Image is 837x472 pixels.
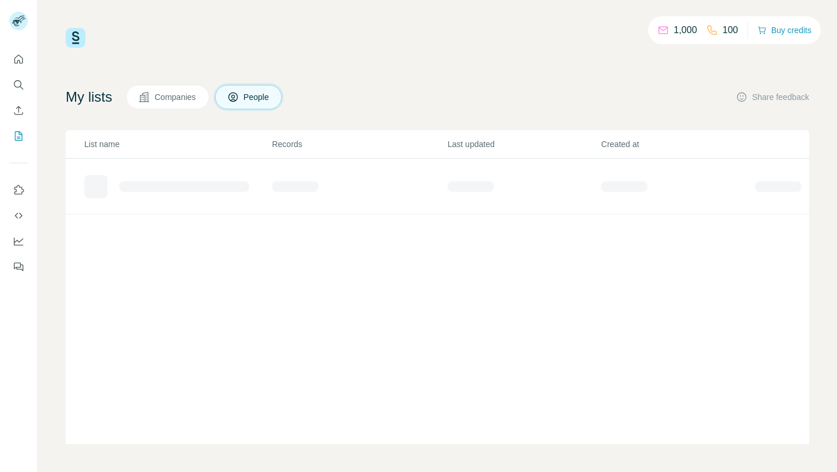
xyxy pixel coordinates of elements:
button: Use Surfe API [9,205,28,226]
button: Buy credits [757,22,811,38]
h4: My lists [66,88,112,106]
button: Dashboard [9,231,28,252]
p: Last updated [448,138,600,150]
img: Surfe Logo [66,28,85,48]
button: Search [9,74,28,95]
span: Companies [155,91,197,103]
p: 100 [722,23,738,37]
button: Feedback [9,256,28,277]
p: 1,000 [674,23,697,37]
button: Quick start [9,49,28,70]
p: List name [84,138,271,150]
p: Records [272,138,446,150]
button: Share feedback [736,91,809,103]
span: People [244,91,270,103]
button: My lists [9,126,28,146]
button: Enrich CSV [9,100,28,121]
p: Created at [601,138,753,150]
button: Use Surfe on LinkedIn [9,180,28,201]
